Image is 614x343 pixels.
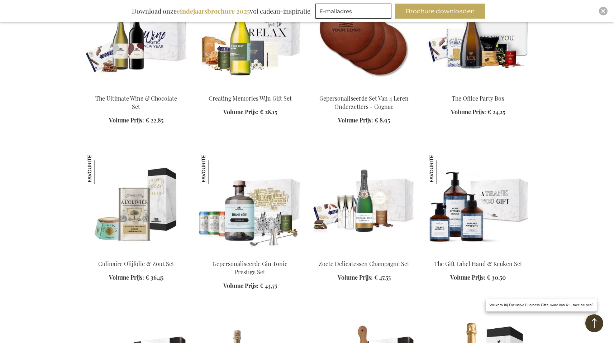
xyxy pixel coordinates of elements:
[85,85,187,92] a: Beer Apéro Gift Box The Ultimate Wine & Chocolate Set
[109,116,144,124] span: Volume Prijs:
[450,274,485,281] span: Volume Prijs:
[315,4,394,21] form: marketing offers and promotions
[338,116,373,124] span: Volume Prijs:
[375,116,390,124] span: € 8,95
[129,4,314,19] div: Download onze vol cadeau-inspiratie
[260,108,277,116] span: € 28,15
[95,95,177,110] a: The Ultimate Wine & Chocolate Set
[85,251,187,257] a: Olive & Salt Culinary Set Culinaire Olijfolie & Zout Set
[109,116,163,125] a: Volume Prijs: € 22,85
[427,153,458,184] img: The Gift Label Hand & Keuken Set
[109,274,144,281] span: Volume Prijs:
[599,7,608,15] div: Close
[450,274,506,282] a: Volume Prijs: € 30,50
[487,274,506,281] span: € 30,50
[85,153,187,253] img: Olive & Salt Culinary Set
[451,108,505,116] a: Volume Prijs: € 24,25
[313,251,415,257] a: Sweet Delights Champagne Set
[213,260,287,276] a: Gepersonaliseerde Gin Tonic Prestige Set
[434,260,522,267] a: The Gift Label Hand & Keuken Set
[199,85,301,92] a: Personalised White Wine
[601,9,605,13] img: Close
[427,85,529,92] a: The Office Party Box The Office Party Box
[223,108,277,116] a: Volume Prijs: € 28,15
[199,153,230,184] img: Gepersonaliseerde Gin Tonic Prestige Set
[427,153,529,253] img: The Gift Label Hand & Kitchen Set
[146,274,163,281] span: € 36,45
[452,95,504,102] a: The Office Party Box
[313,153,415,253] img: Sweet Delights Champagne Set
[260,282,277,289] span: € 43,75
[313,85,415,92] a: Gepersonaliseerde Set Van 4 Leren Onderzetters - Cognac
[319,260,409,267] a: Zoete Delicatessen Champagne Set
[395,4,485,19] button: Brochure downloaden
[109,274,163,282] a: Volume Prijs: € 36,45
[223,108,258,116] span: Volume Prijs:
[487,108,505,116] span: € 24,25
[338,274,391,282] a: Volume Prijs: € 47,55
[427,251,529,257] a: The Gift Label Hand & Kitchen Set The Gift Label Hand & Keuken Set
[146,116,163,124] span: € 22,85
[374,274,391,281] span: € 47,55
[451,108,486,116] span: Volume Prijs:
[223,282,277,290] a: Volume Prijs: € 43,75
[319,95,409,110] a: Gepersonaliseerde Set Van 4 Leren Onderzetters - Cognac
[223,282,258,289] span: Volume Prijs:
[199,251,301,257] a: Personalised Gin Tonic Prestige Set Gepersonaliseerde Gin Tonic Prestige Set
[338,274,373,281] span: Volume Prijs:
[315,4,391,19] input: E-mailadres
[209,95,292,102] a: Creating Memories Wijn Gift Set
[85,153,116,184] img: Culinaire Olijfolie & Zout Set
[338,116,390,125] a: Volume Prijs: € 8,95
[177,7,250,15] b: eindejaarsbrochure 2025
[98,260,174,267] a: Culinaire Olijfolie & Zout Set
[199,153,301,253] img: Personalised Gin Tonic Prestige Set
